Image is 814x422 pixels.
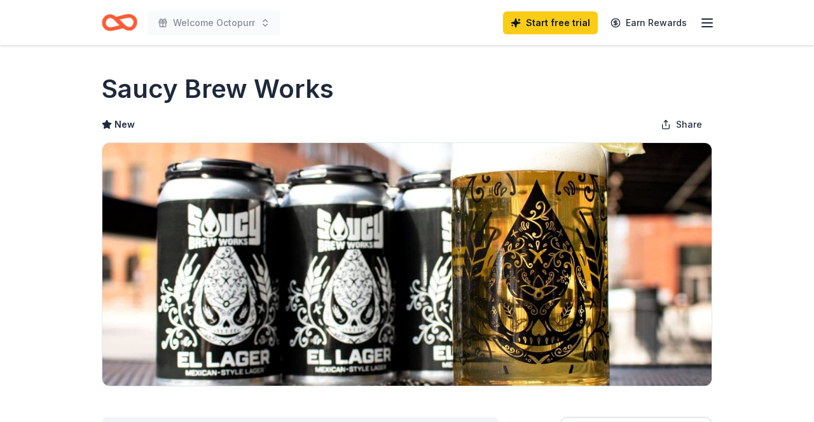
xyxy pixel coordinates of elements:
a: Home [102,8,137,37]
a: Earn Rewards [603,11,694,34]
span: New [114,117,135,132]
a: Start free trial [503,11,598,34]
button: Welcome Octopurr [148,10,280,36]
img: Image for Saucy Brew Works [102,143,712,386]
h1: Saucy Brew Works [102,71,334,107]
button: Share [651,112,712,137]
span: Welcome Octopurr [173,15,255,31]
span: Share [676,117,702,132]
